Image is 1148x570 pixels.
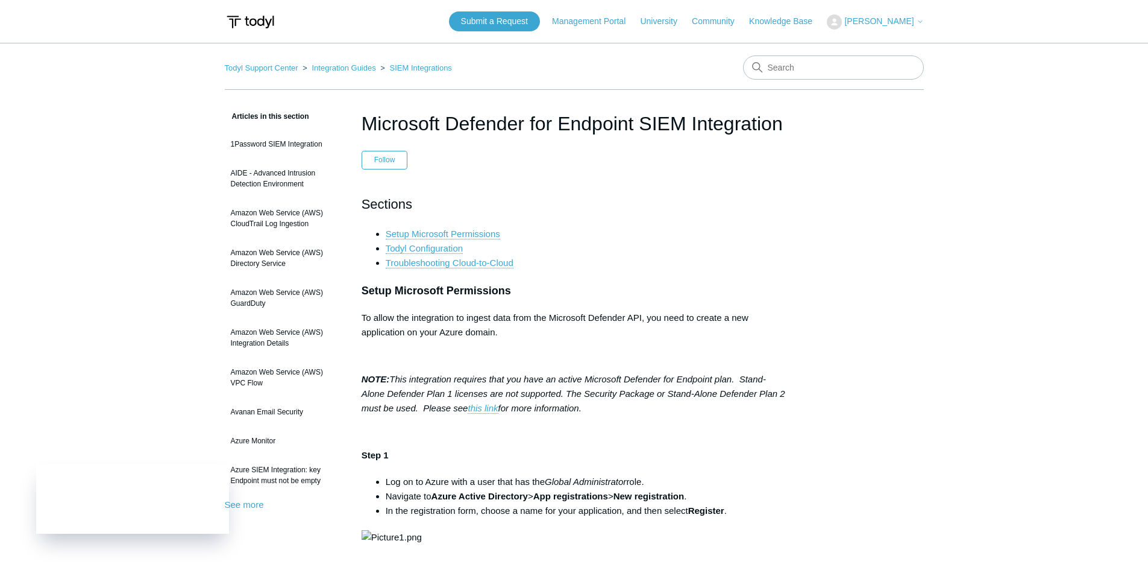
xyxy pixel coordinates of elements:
[36,464,229,534] iframe: Todyl Status
[362,311,787,340] p: To allow the integration to ingest data from the Microsoft Defender API, you need to create a new...
[378,63,452,72] li: SIEM Integrations
[225,11,276,33] img: Todyl Support Center Help Center home page
[225,63,301,72] li: Todyl Support Center
[552,15,638,28] a: Management Portal
[225,63,298,72] a: Todyl Support Center
[225,499,264,510] a: See more
[300,63,378,72] li: Integration Guides
[386,504,787,518] li: In the registration form, choose a name for your application, and then select .
[225,133,343,156] a: 1Password SIEM Integration
[225,241,343,275] a: Amazon Web Service (AWS) Directory Service
[386,243,463,254] a: Todyl Configuration
[225,361,343,394] a: Amazon Web Service (AWS) VPC Flow
[533,491,608,501] strong: App registrations
[386,475,787,489] li: Log on to Azure with a user that has the role.
[468,403,498,414] a: this link
[225,401,343,423] a: Avanan Email Security
[362,374,785,414] em: This integration requires that you have an active Microsoft Defender for Endpoint plan. Stand-Alo...
[225,429,343,452] a: Azure Monitor
[692,15,747,28] a: Community
[362,374,390,384] strong: NOTE:
[640,15,689,28] a: University
[545,477,626,487] em: Global Administrator
[688,505,724,516] strong: Register
[362,151,408,169] button: Follow Article
[386,489,787,504] li: Navigate to > > .
[749,15,824,28] a: Knowledge Base
[827,14,923,30] button: [PERSON_NAME]
[613,491,685,501] strong: New registration
[362,530,422,545] img: Picture1.png
[225,162,343,195] a: AIDE - Advanced Intrusion Detection Environment
[743,55,924,80] input: Search
[362,450,389,460] strong: Step 1
[386,229,500,239] a: Setup Microsoft Permissions
[225,201,343,235] a: Amazon Web Service (AWS) CloudTrail Log Ingestion
[225,458,343,492] a: Azure SIEM Integration: key Endpoint must not be empty
[362,109,787,138] h1: Microsoft Defender for Endpoint SIEM Integration
[431,491,528,501] strong: Azure Active Directory
[844,16,914,26] span: [PERSON_NAME]
[362,194,787,215] h2: Sections
[225,281,343,315] a: Amazon Web Service (AWS) GuardDuty
[312,63,375,72] a: Integration Guides
[362,282,787,300] h3: Setup Microsoft Permissions
[225,112,309,121] span: Articles in this section
[449,11,540,31] a: Submit a Request
[386,258,513,268] a: Troubleshooting Cloud-to-Cloud
[225,321,343,355] a: Amazon Web Service (AWS) Integration Details
[390,63,452,72] a: SIEM Integrations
